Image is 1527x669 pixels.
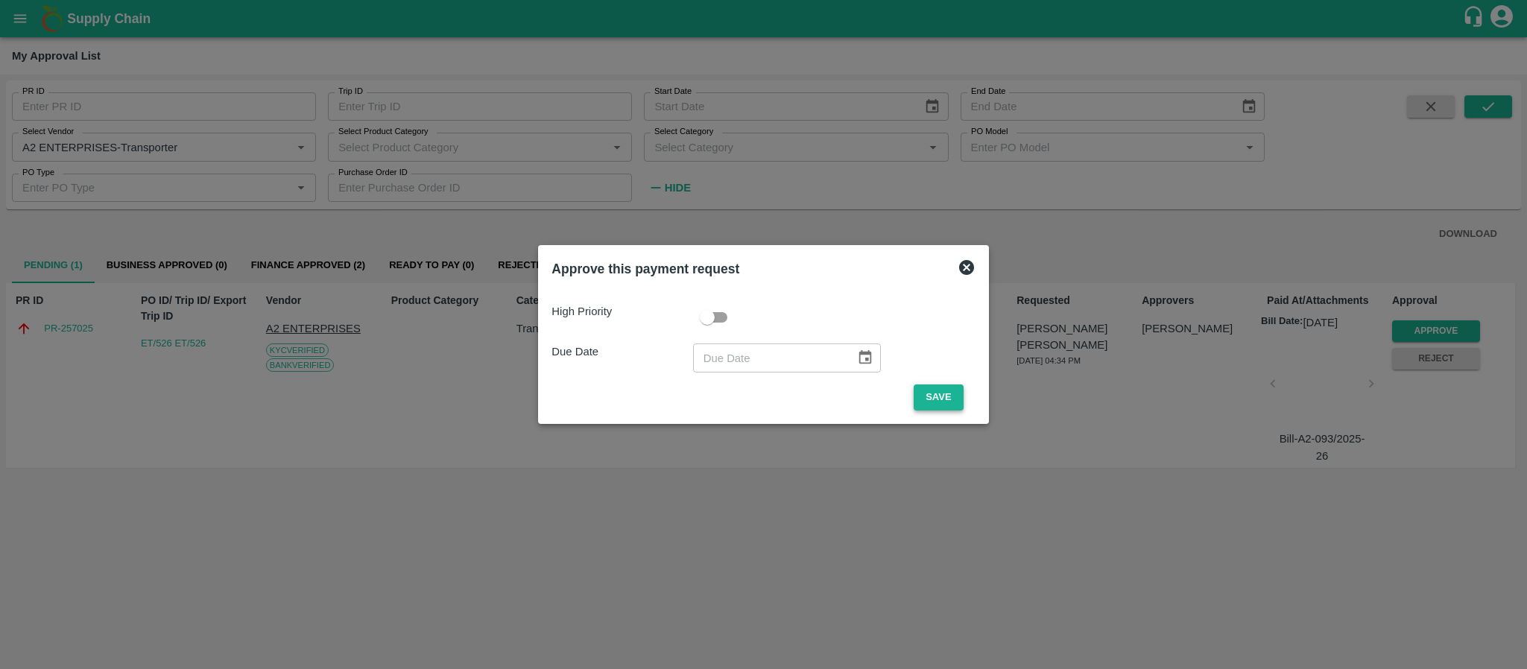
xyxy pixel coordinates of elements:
p: High Priority [551,303,692,320]
button: Choose date [851,343,879,372]
button: Save [914,384,963,410]
input: Due Date [693,343,845,372]
b: Approve this payment request [551,261,739,276]
p: Due Date [551,343,692,360]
